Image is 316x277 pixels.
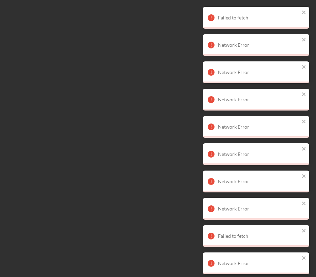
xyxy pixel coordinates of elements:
button: close [302,10,306,16]
div: Failed to fetch [218,15,300,20]
button: close [302,37,306,43]
button: close [302,64,306,71]
button: close [302,91,306,98]
div: Failed to fetch [218,233,300,239]
div: Network Error [218,206,300,212]
div: Network Error [218,124,300,130]
button: close [302,119,306,125]
div: Network Error [218,151,300,157]
div: Network Error [218,70,300,75]
div: Network Error [218,179,300,184]
button: close [302,255,306,262]
button: close [302,201,306,207]
div: Network Error [218,97,300,102]
div: Network Error [218,261,300,266]
button: close [302,146,306,152]
button: close [302,173,306,180]
button: close [302,228,306,234]
div: Network Error [218,42,300,48]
